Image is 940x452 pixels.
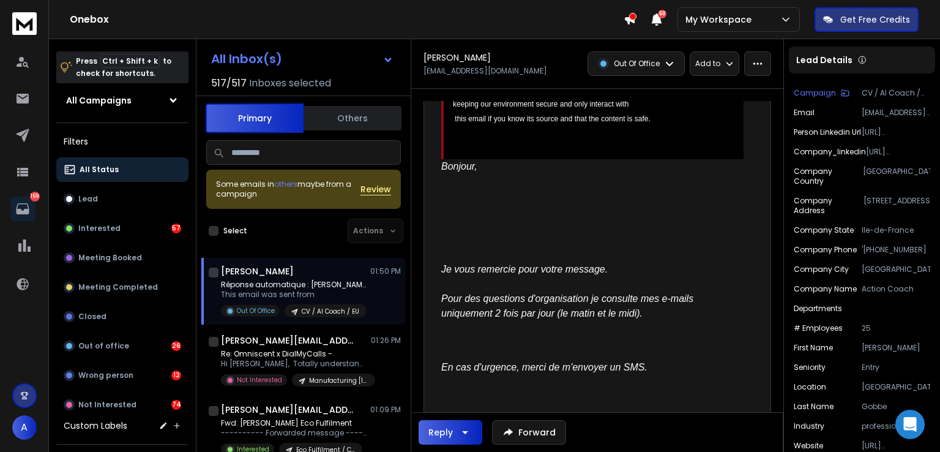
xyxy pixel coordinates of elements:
[201,47,403,71] button: All Inbox(s)
[171,371,181,380] div: 12
[302,307,359,316] p: CV / AI Coach / EU
[56,187,188,211] button: Lead
[221,349,368,359] p: Re: Omniscent x DialMyCalls -
[658,10,666,18] span: 50
[862,108,930,118] p: [EMAIL_ADDRESS][DOMAIN_NAME]
[423,51,491,64] h1: [PERSON_NAME]
[862,323,930,333] p: 25
[428,426,453,439] div: Reply
[56,304,188,329] button: Closed
[453,85,736,123] span: This email was sent from outside the ActionCOACH environment. Please be mindful of keeping our en...
[78,341,129,351] p: Out of office
[12,415,37,440] button: A
[371,336,401,345] p: 01:26 PM
[815,7,919,32] button: Get Free Credits
[78,400,136,410] p: Not Interested
[370,405,401,415] p: 01:09 PM
[56,133,188,150] h3: Filters
[211,76,247,91] span: 517 / 517
[56,334,188,358] button: Out of office26
[794,363,826,372] p: Seniority
[56,363,188,388] button: Wrong person12
[862,88,930,98] p: CV / AI Coach / EU
[249,76,331,91] h3: Inboxes selected
[695,59,720,69] p: Add to
[221,280,368,290] p: Réponse automatique : [PERSON_NAME] Carbon
[862,343,930,353] p: [PERSON_NAME]
[64,420,127,432] h3: Custom Labels
[441,264,608,274] i: Je vous remercie pour votre message.
[794,265,849,274] p: Company City
[895,410,925,439] div: Open Intercom Messenger
[441,362,647,372] i: En cas d'urgence, merci de m'envoyer un SMS.
[794,196,864,216] p: Company Address
[171,400,181,410] div: 74
[862,421,930,431] p: professional training & coaching
[56,157,188,182] button: All Status
[70,12,624,27] h1: Onebox
[66,94,132,107] h1: All Campaigns
[794,323,843,333] p: # Employees
[78,224,121,233] p: Interested
[80,165,119,175] p: All Status
[794,284,857,294] p: Company Name
[794,108,815,118] p: Email
[796,54,852,66] p: Lead Details
[685,13,756,26] p: My Workspace
[862,265,930,274] p: [GEOGRAPHIC_DATA]
[862,402,930,412] p: Gobbe
[56,275,188,299] button: Meeting Completed
[56,216,188,241] button: Interested57
[221,265,294,277] h1: [PERSON_NAME]
[794,127,861,137] p: Person Linkedin Url
[221,404,356,416] h1: [PERSON_NAME][EMAIL_ADDRESS][DOMAIN_NAME]
[862,363,930,372] p: Entry
[56,246,188,270] button: Meeting Booked
[794,382,826,392] p: location
[221,359,368,369] p: Hi [PERSON_NAME], Totally understand that you
[216,179,360,199] div: Some emails in maybe from a campaign
[56,393,188,417] button: Not Interested74
[441,161,477,171] i: Bonjour,
[794,245,857,255] p: Company Phone
[223,226,247,236] label: Select
[423,66,547,76] p: [EMAIL_ADDRESS][DOMAIN_NAME]
[866,147,930,157] p: [URL][DOMAIN_NAME]
[78,194,98,204] p: Lead
[221,334,356,347] h1: [PERSON_NAME][EMAIL_ADDRESS][DOMAIN_NAME]
[840,13,910,26] p: Get Free Credits
[221,428,368,438] p: ---------- Forwarded message --------- From: [PERSON_NAME]
[794,167,863,186] p: Company Country
[794,147,866,157] p: company_linkedin
[441,293,696,318] i: Pour des questions d'organisation je consulte mes e-mails uniquement 2 fois par jour (le matin et...
[370,266,401,276] p: 01:50 PM
[309,376,368,385] p: Manufacturing [1-10] [GEOGRAPHIC_DATA]
[419,420,482,445] button: Reply
[794,88,836,98] p: Campaign
[221,418,368,428] p: Fwd: [PERSON_NAME] Eco Fulfilment
[274,179,297,189] span: others
[221,290,368,299] p: This email was sent from
[78,312,106,322] p: Closed
[211,53,282,65] h1: All Inbox(s)
[492,420,566,445] button: Forward
[237,375,282,385] p: Not Interested
[794,343,833,353] p: First Name
[614,59,660,69] p: Out Of Office
[12,12,37,35] img: logo
[10,197,35,221] a: 169
[864,196,930,216] p: [STREET_ADDRESS]
[76,55,171,80] p: Press to check for shortcuts.
[862,382,930,392] p: [GEOGRAPHIC_DATA]
[237,306,275,315] p: Out Of Office
[862,441,930,451] p: [URL][DOMAIN_NAME]
[794,421,824,431] p: industry
[78,282,158,292] p: Meeting Completed
[794,402,834,412] p: Last Name
[78,253,142,263] p: Meeting Booked
[56,88,188,113] button: All Campaigns
[794,304,842,314] p: Departments
[30,192,40,202] p: 169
